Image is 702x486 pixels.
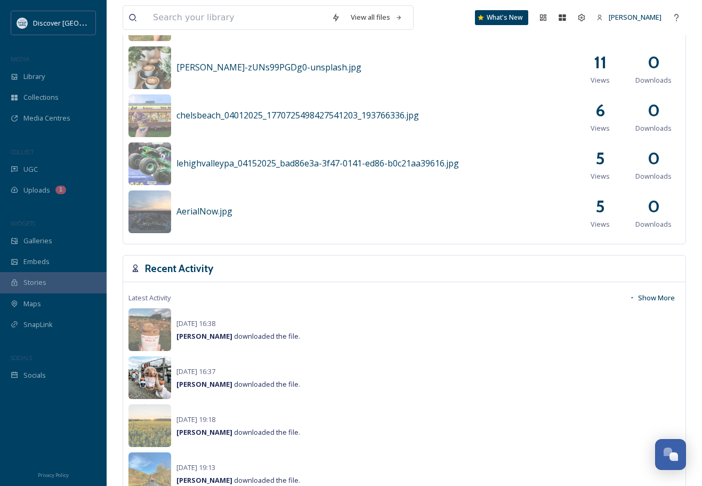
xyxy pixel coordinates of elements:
[11,55,29,63] span: MEDIA
[176,331,300,341] span: downloaded the file.
[128,293,171,303] span: Latest Activity
[23,277,46,288] span: Stories
[23,164,38,174] span: UGC
[145,261,213,276] h3: Recent Activity
[128,94,171,137] img: 8733a7b5-c092-4b06-96d6-973ba8e51d84.jpg
[11,219,35,227] span: WIDGETS
[128,142,171,185] img: e7ed4784-d922-4a55-a4d2-f9f247088edf.jpg
[128,190,171,233] img: 30620e6b-4b08-4204-9d32-68fea9f1453d.jpg
[594,50,607,75] h2: 11
[11,148,34,156] span: COLLECT
[176,109,419,121] span: chelsbeach_04012025_1770725498427541203_193766336.jpg
[17,18,28,28] img: DLV-Blue-Stacked%20%281%29.png
[624,288,680,308] button: Show More
[176,475,300,485] span: downloaded the file.
[176,379,232,389] strong: [PERSON_NAME]
[148,6,326,29] input: Search your library
[176,367,215,376] span: [DATE] 16:37
[176,379,300,389] span: downloaded the file.
[23,71,45,82] span: Library
[176,61,361,73] span: [PERSON_NAME]-zUNs99PGDg0-unsplash.jpg
[23,370,46,380] span: Socials
[128,308,171,351] img: d67533f8-cd2c-4d1c-abbd-679ba077eff7.jpg
[595,146,605,171] h2: 5
[591,123,610,133] span: Views
[38,472,69,479] span: Privacy Policy
[55,186,66,194] div: 1
[591,171,610,181] span: Views
[176,463,215,472] span: [DATE] 19:13
[128,46,171,89] img: 0782adbf-2415-4b55-abae-82bc6de6084b.jpg
[648,50,660,75] h2: 0
[23,185,50,195] span: Uploads
[635,219,672,229] span: Downloads
[655,439,686,470] button: Open Chat
[595,194,605,219] h2: 5
[176,475,232,485] strong: [PERSON_NAME]
[23,92,59,102] span: Collections
[176,157,459,169] span: lehighvalleypa_04152025_bad86e3a-3f47-0141-ed86-b0c21aa39616.jpg
[648,146,660,171] h2: 0
[345,7,408,28] a: View all files
[176,427,232,437] strong: [PERSON_NAME]
[609,12,661,22] span: [PERSON_NAME]
[635,75,672,85] span: Downloads
[11,354,32,362] span: SOCIALS
[33,18,130,28] span: Discover [GEOGRAPHIC_DATA]
[23,299,41,309] span: Maps
[23,113,70,123] span: Media Centres
[591,219,610,229] span: Views
[635,171,672,181] span: Downloads
[648,194,660,219] h2: 0
[595,98,605,123] h2: 6
[635,123,672,133] span: Downloads
[23,236,52,246] span: Galleries
[176,318,215,328] span: [DATE] 16:38
[23,320,53,330] span: SnapLink
[475,10,528,25] a: What's New
[176,427,300,437] span: downloaded the file.
[176,205,232,217] span: AerialNow.jpg
[128,404,171,447] img: 06779624-f6af-4eb6-a2b3-c4a44e5ac907.jpg
[591,7,667,28] a: [PERSON_NAME]
[176,415,215,424] span: [DATE] 19:18
[128,356,171,399] img: 30e938a7-1ca0-4291-b180-3cf496e2b38d.jpg
[591,75,610,85] span: Views
[23,257,50,267] span: Embeds
[648,98,660,123] h2: 0
[38,468,69,481] a: Privacy Policy
[176,331,232,341] strong: [PERSON_NAME]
